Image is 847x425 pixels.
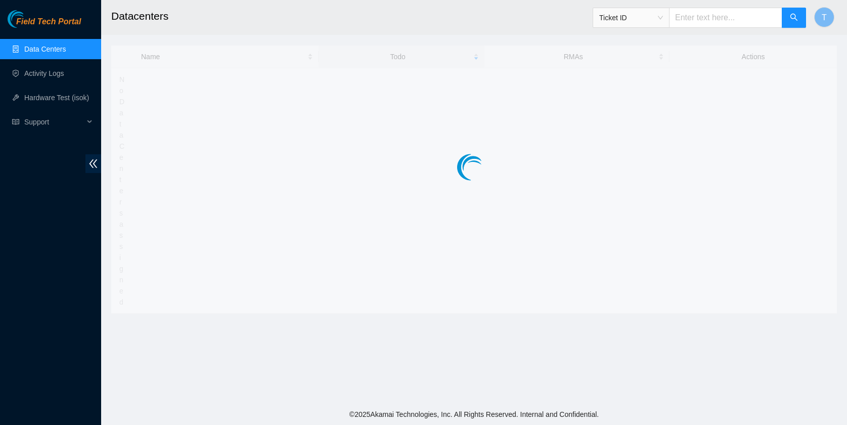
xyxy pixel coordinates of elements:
span: T [822,11,827,24]
button: search [782,8,806,28]
img: Akamai Technologies [8,10,51,28]
span: double-left [85,154,101,173]
a: Akamai TechnologiesField Tech Portal [8,18,81,31]
span: Support [24,112,84,132]
span: search [790,13,798,23]
a: Activity Logs [24,69,64,77]
span: read [12,118,19,125]
a: Hardware Test (isok) [24,94,89,102]
a: Data Centers [24,45,66,53]
button: T [814,7,834,27]
span: Ticket ID [599,10,663,25]
span: Field Tech Portal [16,17,81,27]
input: Enter text here... [669,8,782,28]
footer: © 2025 Akamai Technologies, Inc. All Rights Reserved. Internal and Confidential. [101,404,847,425]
